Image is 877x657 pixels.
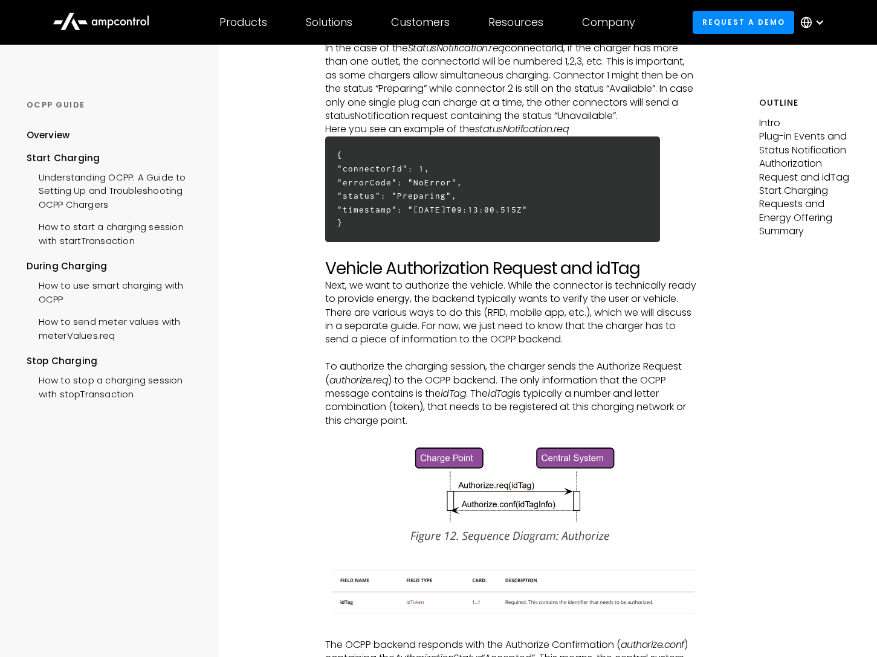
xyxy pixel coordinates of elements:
div: Products [219,16,267,29]
p: In the case of the connectorId, if the charger has more than one outlet, the connectorId will be ... [325,42,697,123]
a: How to use smart charging with OCPP [27,273,202,309]
a: How to start a charging session with startTransaction [27,214,202,251]
p: Intro [759,117,851,130]
p: ‍ [325,245,697,258]
a: Request a demo [693,11,794,33]
div: Resources [488,16,543,29]
div: Stop Charging [27,354,202,368]
p: ‍ [325,428,697,441]
em: authorize.conf [621,638,684,652]
p: Here you see an example of the ‍ [325,123,697,136]
a: How to send meter values with meterValues.req [27,309,202,345]
p: ‍ [325,624,697,638]
div: Overview [27,129,70,142]
a: Overview [27,129,70,151]
div: Company [582,16,635,29]
div: OCPP GUIDE [27,100,202,111]
em: authorize.req [329,373,389,387]
h5: Outline [759,97,851,109]
em: StatusNotification.req [408,41,505,55]
div: Customers [391,16,450,29]
p: ‍ [325,554,697,567]
em: idTag [488,386,514,400]
p: Plug-in Events and Status Notification [759,130,851,157]
div: During Charging [27,260,202,273]
p: Authorization Request and idTag [759,157,851,184]
h6: { "connectorId": 1, "errorCode": "NoError", "status": "Preparing", "timestamp": "[DATE]T09:13:00.... [325,136,660,242]
p: ‍ [325,347,697,360]
a: How to stop a charging session with stopTransaction [27,368,202,404]
h2: Vehicle Authorization Request and idTag [325,258,697,279]
div: Solutions [306,16,352,29]
p: Start Charging Requests and Energy Offering [759,184,851,225]
img: OCPP message idTag field [325,567,697,618]
p: Summary [759,225,851,238]
img: OCPP message idTag [400,441,623,548]
em: statusNotifcation.req [475,122,569,136]
p: Next, we want to authorize the vehicle. While the connector is technically ready to provide energ... [325,279,697,347]
p: To authorize the charging session, the charger sends the Authorize Request ( ) to the OCPP backen... [325,360,697,428]
a: Understanding OCPP: A Guide to Setting Up and Troubleshooting OCPP Chargers [27,165,202,214]
div: Start Charging [27,152,202,165]
em: idTag [441,386,467,400]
